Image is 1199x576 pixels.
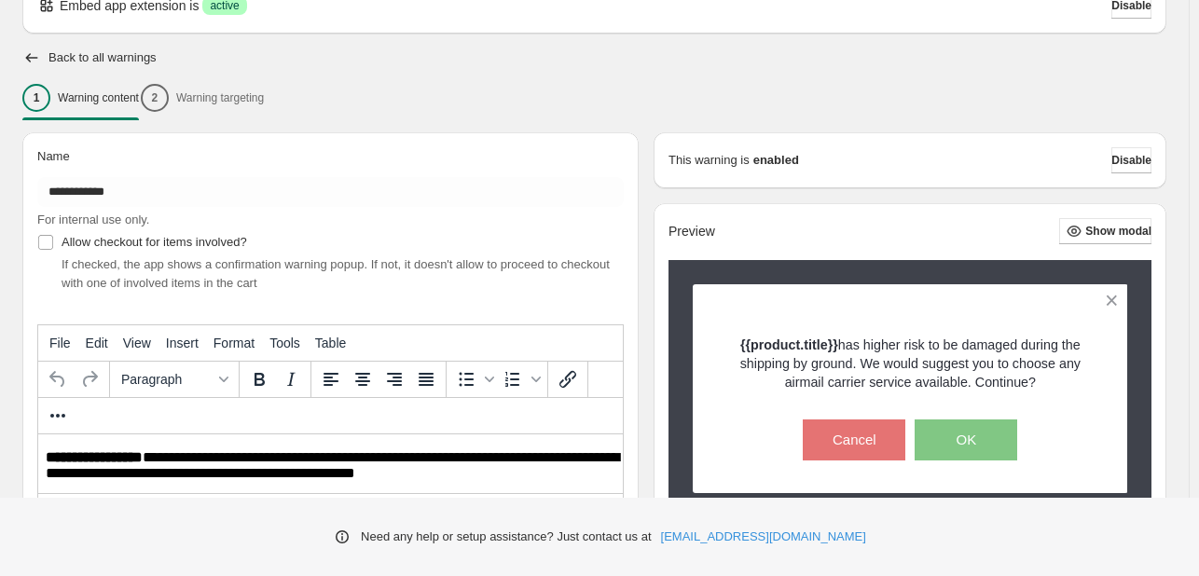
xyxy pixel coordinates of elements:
[668,151,750,170] p: This warning is
[74,363,105,395] button: Redo
[86,336,108,350] span: Edit
[1085,224,1151,239] span: Show modal
[668,224,715,240] h2: Preview
[48,50,157,65] h2: Back to all warnings
[607,494,623,510] div: Resize
[661,528,866,546] a: [EMAIL_ADDRESS][DOMAIN_NAME]
[123,336,151,350] span: View
[37,213,149,226] span: For internal use only.
[121,372,213,387] span: Paragraph
[503,496,608,509] a: Powered by Tiny
[22,78,139,117] button: 1Warning content
[315,336,346,350] span: Table
[1111,153,1151,168] span: Disable
[62,257,610,290] span: If checked, the app shows a confirmation warning popup. If not, it doesn't allow to proceed to ch...
[22,84,50,112] div: 1
[410,363,442,395] button: Justify
[379,363,410,395] button: Align right
[58,90,139,105] p: Warning content
[114,363,235,395] button: Formats
[42,400,74,432] button: More...
[37,149,70,163] span: Name
[1111,147,1151,173] button: Disable
[315,363,347,395] button: Align left
[740,337,838,352] strong: {{product.title}}
[450,363,497,395] div: Bullet list
[38,434,623,493] iframe: Rich Text Area
[1059,218,1151,244] button: Show modal
[269,336,300,350] span: Tools
[552,363,584,395] button: Insert/edit link
[166,336,199,350] span: Insert
[915,419,1017,460] button: OK
[347,363,379,395] button: Align center
[243,363,275,395] button: Bold
[803,419,905,460] button: Cancel
[49,336,71,350] span: File
[42,363,74,395] button: Undo
[725,336,1096,391] p: has higher risk to be damaged during the shipping by ground. We would suggest you to choose any a...
[214,336,255,350] span: Format
[62,235,247,249] span: Allow checkout for items involved?
[275,363,307,395] button: Italic
[497,363,544,395] div: Numbered list
[753,151,799,170] strong: enabled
